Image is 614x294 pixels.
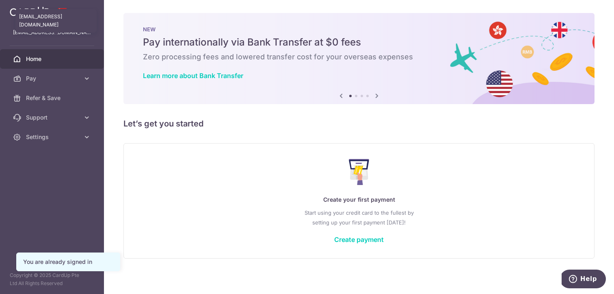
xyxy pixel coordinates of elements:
[349,159,370,185] img: Make Payment
[26,55,80,63] span: Home
[26,74,80,83] span: Pay
[26,113,80,122] span: Support
[15,9,97,33] div: [EMAIL_ADDRESS][DOMAIN_NAME]
[10,7,50,16] img: CardUp
[26,133,80,141] span: Settings
[13,28,91,37] p: [EMAIL_ADDRESS][DOMAIN_NAME]
[140,208,578,227] p: Start using your credit card to the fullest by setting up your first payment [DATE]!
[26,94,80,102] span: Refer & Save
[143,26,575,33] p: NEW
[140,195,578,205] p: Create your first payment
[123,13,595,104] img: Bank transfer banner
[123,117,595,130] h5: Let’s get you started
[334,235,384,244] a: Create payment
[143,72,243,80] a: Learn more about Bank Transfer
[562,270,606,290] iframe: Opens a widget where you can find more information
[143,52,575,62] h6: Zero processing fees and lowered transfer cost for your overseas expenses
[23,258,113,266] div: You are already signed in
[143,36,575,49] h5: Pay internationally via Bank Transfer at $0 fees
